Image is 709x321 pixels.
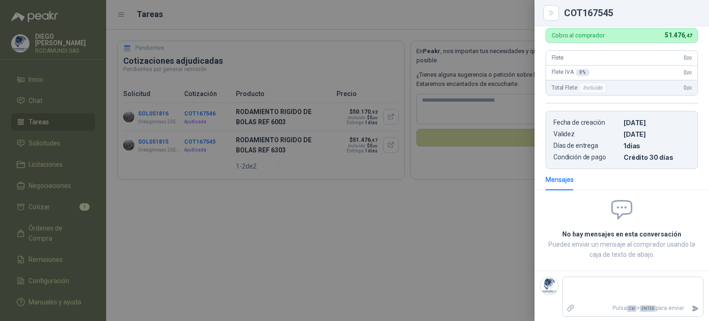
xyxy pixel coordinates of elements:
[552,82,608,93] span: Total Flete
[665,31,692,39] span: 51.476
[553,130,620,138] p: Validez
[686,70,692,75] span: ,00
[553,142,620,150] p: Días de entrega
[546,229,698,239] h2: No hay mensajes en esta conversación
[564,8,698,18] div: COT167545
[640,305,656,312] span: ENTER
[546,175,574,185] div: Mensajes
[684,55,692,61] span: 0
[624,119,690,127] p: [DATE]
[553,153,620,161] p: Condición de pago
[552,69,589,76] span: Flete IVA
[624,153,690,161] p: Crédito 30 días
[546,239,698,260] p: Puedes enviar un mensaje al comprador usando la caja de texto de abajo.
[686,55,692,61] span: ,00
[576,69,589,76] div: 0 %
[624,130,690,138] p: [DATE]
[553,119,620,127] p: Fecha de creación
[552,32,605,38] p: Cobro al comprador
[578,300,688,316] p: Pulsa + para enviar
[579,82,607,93] div: Incluido
[684,69,692,76] span: 0
[546,7,557,18] button: Close
[541,277,558,295] img: Company Logo
[624,142,690,150] p: 1 dias
[552,55,564,61] span: Flete
[684,85,692,91] span: 0
[686,85,692,91] span: ,00
[563,300,578,316] label: Adjuntar archivos
[627,305,637,312] span: Ctrl
[688,300,703,316] button: Enviar
[685,33,692,39] span: ,47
